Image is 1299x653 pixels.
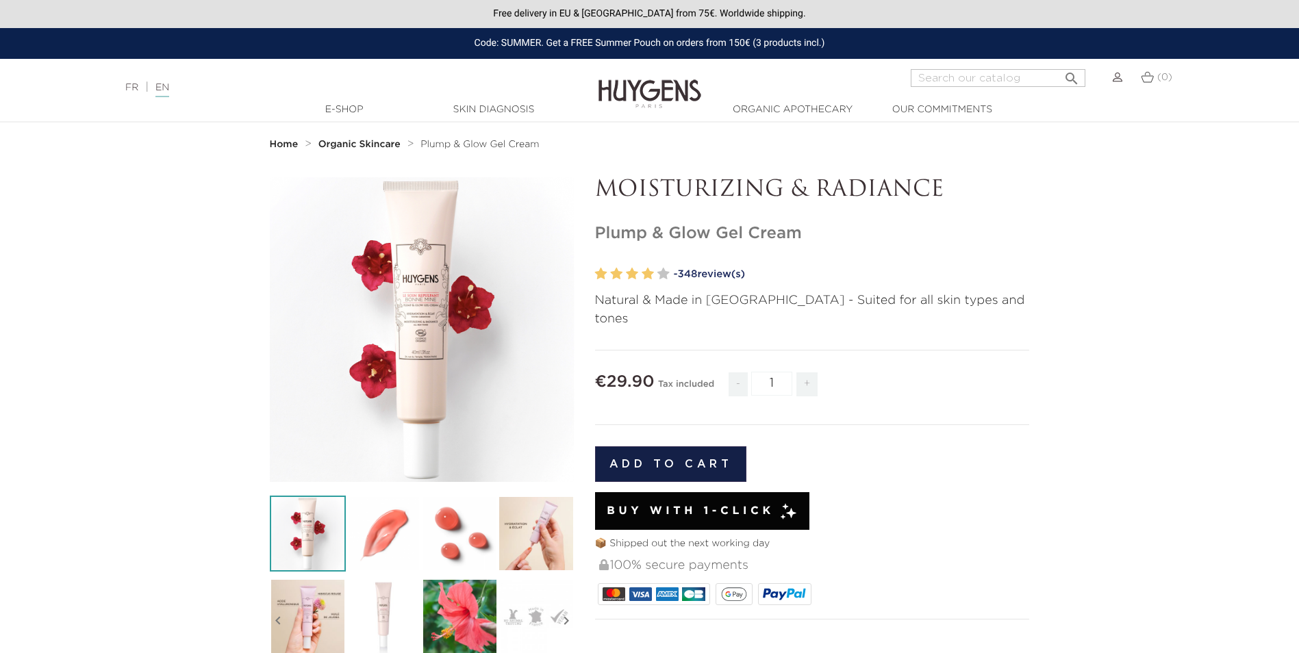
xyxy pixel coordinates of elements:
input: Quantity [751,372,792,396]
div: | [118,79,531,96]
p: Natural & Made in [GEOGRAPHIC_DATA] - Suited for all skin types and tones [595,292,1030,329]
label: 3 [626,264,638,284]
label: 4 [642,264,654,284]
img: MASTERCARD [603,587,625,601]
img: 100% secure payments [599,559,609,570]
span: €29.90 [595,374,655,390]
strong: Home [270,140,299,149]
a: Plump & Glow Gel Cream [420,139,539,150]
img: AMEX [656,587,679,601]
input: Search [911,69,1085,87]
label: 2 [610,264,622,284]
img: CB_NATIONALE [682,587,705,601]
span: Plump & Glow Gel Cream [420,140,539,149]
img: Huygens [598,57,701,110]
img: google_pay [721,587,747,601]
div: 100% secure payments [598,551,1030,580]
span: (0) [1157,73,1172,82]
a: Organic Apothecary [724,103,861,117]
img: Plump & Glow Gel Cream [270,496,346,572]
a: -348review(s) [674,264,1030,285]
i:  [1063,66,1080,83]
strong: Organic Skincare [318,140,401,149]
a: Home [270,139,301,150]
button:  [1059,65,1084,84]
a: E-Shop [276,103,413,117]
a: Our commitments [874,103,1011,117]
label: 1 [595,264,607,284]
a: Skin Diagnosis [425,103,562,117]
span: + [796,372,818,396]
div: Tax included [658,370,714,407]
a: EN [155,83,169,97]
h1: Plump & Glow Gel Cream [595,224,1030,244]
p: MOISTURIZING & RADIANCE [595,177,1030,203]
span: - [729,372,748,396]
a: FR [125,83,138,92]
span: 348 [677,269,697,279]
a: Organic Skincare [318,139,404,150]
img: VISA [629,587,652,601]
button: Add to cart [595,446,747,482]
label: 5 [657,264,670,284]
p: 📦 Shipped out the next working day [595,537,1030,551]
